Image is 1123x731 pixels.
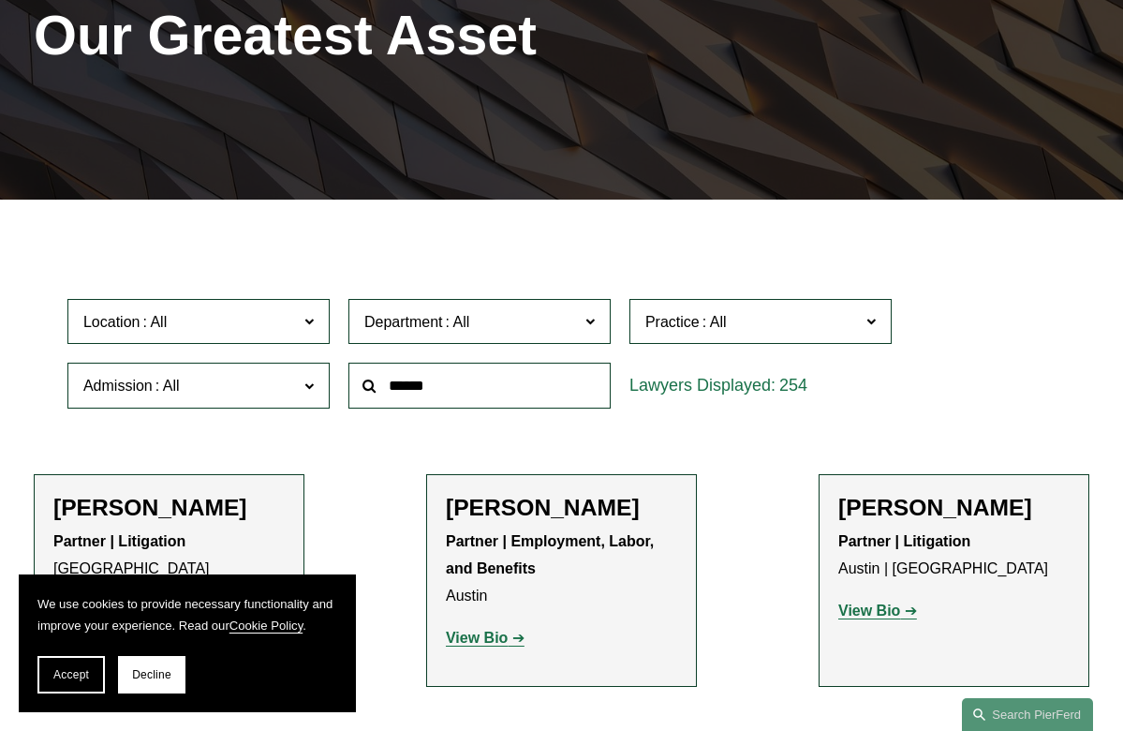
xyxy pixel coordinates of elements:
[838,494,1070,522] h2: [PERSON_NAME]
[19,574,356,712] section: Cookie banner
[446,630,508,646] strong: View Bio
[37,656,105,694] button: Accept
[83,314,140,330] span: Location
[446,529,677,609] p: Austin
[34,4,737,67] h1: Our Greatest Asset
[962,698,1093,731] a: Search this site
[53,494,285,522] h2: [PERSON_NAME]
[37,593,337,637] p: We use cookies to provide necessary functionality and improve your experience. Read our .
[132,668,171,681] span: Decline
[53,668,89,681] span: Accept
[779,376,807,395] span: 254
[229,619,303,633] a: Cookie Policy
[446,630,525,646] a: View Bio
[446,533,658,576] strong: Partner | Employment, Labor, and Benefits
[83,378,153,394] span: Admission
[645,314,700,330] span: Practice
[838,533,970,549] strong: Partner | Litigation
[53,529,285,583] p: [GEOGRAPHIC_DATA]
[118,656,185,694] button: Decline
[838,603,917,619] a: View Bio
[838,603,900,619] strong: View Bio
[53,533,185,549] strong: Partner | Litigation
[838,529,1070,583] p: Austin | [GEOGRAPHIC_DATA]
[364,314,443,330] span: Department
[446,494,677,522] h2: [PERSON_NAME]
